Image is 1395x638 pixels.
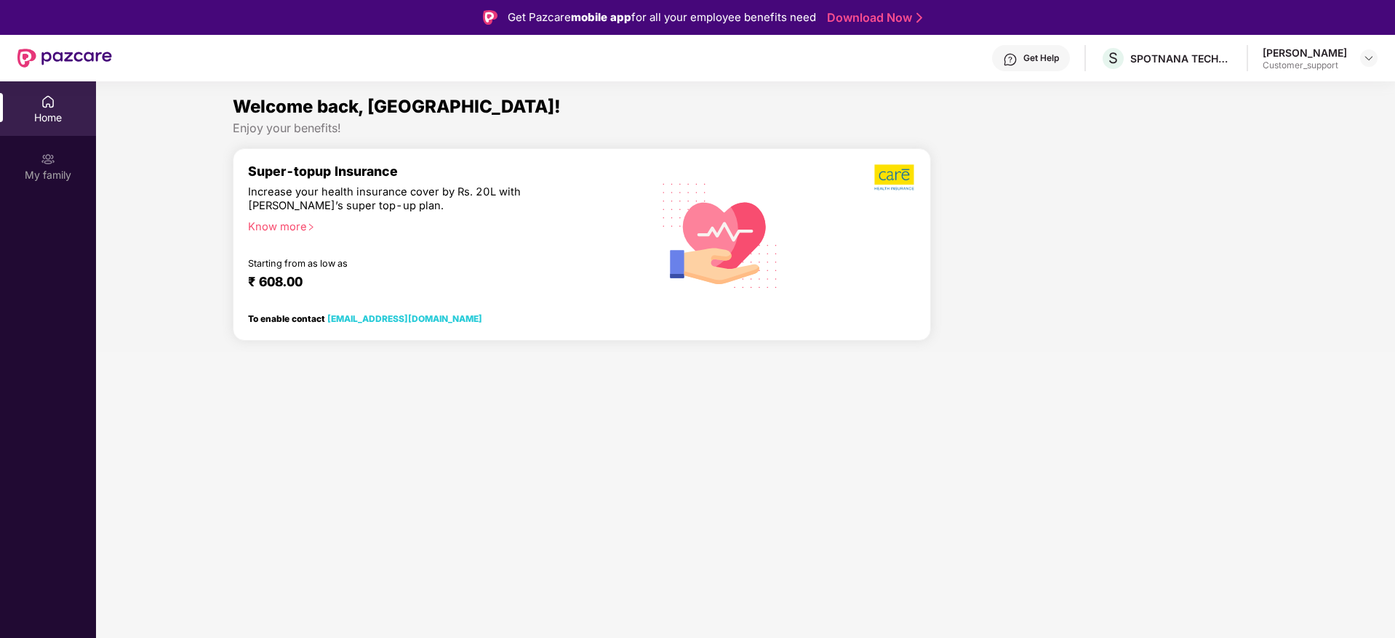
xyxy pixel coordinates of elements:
[916,10,922,25] img: Stroke
[1003,52,1018,67] img: svg+xml;base64,PHN2ZyBpZD0iSGVscC0zMngzMiIgeG1sbnM9Imh0dHA6Ly93d3cudzMub3JnLzIwMDAvc3ZnIiB3aWR0aD...
[248,258,576,268] div: Starting from as low as
[233,96,561,117] span: Welcome back, [GEOGRAPHIC_DATA]!
[508,9,816,26] div: Get Pazcare for all your employee benefits need
[248,313,482,323] div: To enable contact
[1108,49,1118,67] span: S
[1363,52,1375,64] img: svg+xml;base64,PHN2ZyBpZD0iRHJvcGRvd24tMzJ4MzIiIHhtbG5zPSJodHRwOi8vd3d3LnczLm9yZy8yMDAwL3N2ZyIgd2...
[327,313,482,324] a: [EMAIL_ADDRESS][DOMAIN_NAME]
[571,10,631,24] strong: mobile app
[651,164,790,305] img: svg+xml;base64,PHN2ZyB4bWxucz0iaHR0cDovL3d3dy53My5vcmcvMjAwMC9zdmciIHhtbG5zOnhsaW5rPSJodHRwOi8vd3...
[1263,46,1347,60] div: [PERSON_NAME]
[1023,52,1059,64] div: Get Help
[248,220,629,230] div: Know more
[233,121,1259,136] div: Enjoy your benefits!
[1263,60,1347,71] div: Customer_support
[41,94,55,109] img: svg+xml;base64,PHN2ZyBpZD0iSG9tZSIgeG1sbnM9Imh0dHA6Ly93d3cudzMub3JnLzIwMDAvc3ZnIiB3aWR0aD0iMjAiIG...
[248,163,638,179] div: Super-topup Insurance
[41,152,55,166] img: svg+xml;base64,PHN2ZyB3aWR0aD0iMjAiIGhlaWdodD0iMjAiIHZpZXdCb3g9IjAgMCAyMCAyMCIgZmlsbD0ibm9uZSIgeG...
[483,10,497,25] img: Logo
[248,185,575,214] div: Increase your health insurance cover by Rs. 20L with [PERSON_NAME]’s super top-up plan.
[874,163,916,191] img: b5dec4f62d2307b9de63beb79f102df3.png
[17,49,112,68] img: New Pazcare Logo
[248,274,623,291] div: ₹ 608.00
[1130,52,1232,65] div: SPOTNANA TECHNOLOGY PRIVATE LIMITED
[827,10,918,25] a: Download Now
[307,223,315,231] span: right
